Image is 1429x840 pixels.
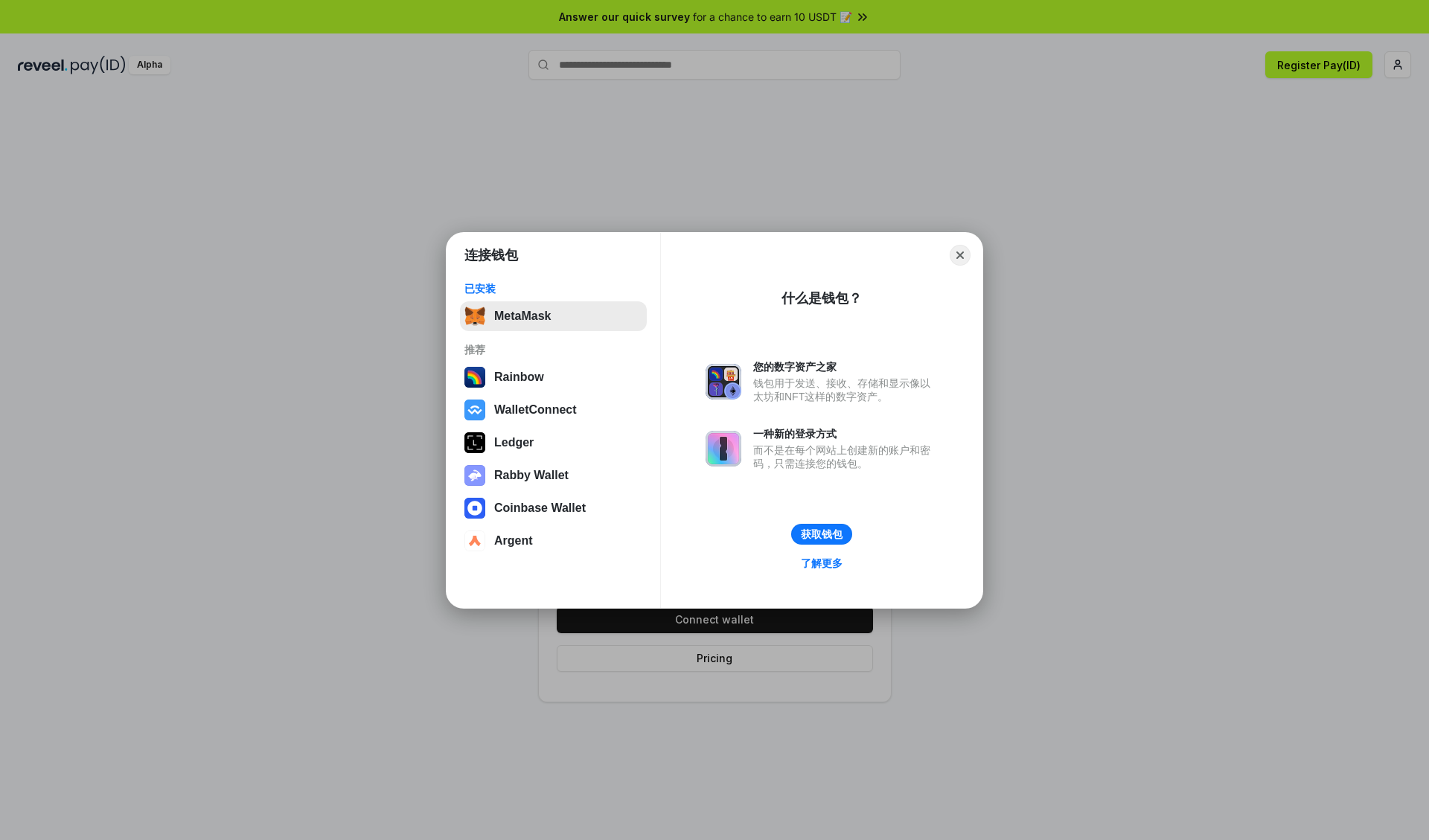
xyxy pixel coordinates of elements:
[494,469,569,482] div: Rabby Wallet
[464,465,485,486] img: svg+xml,%3Csvg%20xmlns%3D%22http%3A%2F%2Fwww.w3.org%2F2000%2Fsvg%22%20fill%3D%22none%22%20viewBox...
[464,282,642,295] div: 已安装
[494,501,586,515] div: Coinbase Wallet
[753,360,938,373] div: 您的数字资产之家
[494,436,534,449] div: Ledger
[791,524,852,545] button: 获取钱包
[464,367,485,388] img: svg+xml,%3Csvg%20width%3D%22120%22%20height%3D%22120%22%20viewBox%3D%220%200%20120%20120%22%20fil...
[460,395,647,425] button: WalletConnect
[464,432,485,453] img: svg+xml,%3Csvg%20xmlns%3D%22http%3A%2F%2Fwww.w3.org%2F2000%2Fsvg%22%20width%3D%2228%22%20height%3...
[781,289,862,307] div: 什么是钱包？
[494,534,533,548] div: Argent
[464,306,485,327] img: svg+xml,%3Csvg%20fill%3D%22none%22%20height%3D%2233%22%20viewBox%3D%220%200%2035%2033%22%20width%...
[706,431,741,467] img: svg+xml,%3Csvg%20xmlns%3D%22http%3A%2F%2Fwww.w3.org%2F2000%2Fsvg%22%20fill%3D%22none%22%20viewBox...
[801,528,843,541] div: 获取钱包
[464,246,518,264] h1: 连接钱包
[792,554,851,573] a: 了解更多
[753,427,938,440] div: 一种新的登录方式
[460,301,647,331] button: MetaMask
[494,310,551,323] div: MetaMask
[801,557,843,570] div: 了解更多
[464,343,642,356] div: 推荐
[706,364,741,400] img: svg+xml,%3Csvg%20xmlns%3D%22http%3A%2F%2Fwww.w3.org%2F2000%2Fsvg%22%20fill%3D%22none%22%20viewBox...
[464,498,485,519] img: svg+xml,%3Csvg%20width%3D%2228%22%20height%3D%2228%22%20viewBox%3D%220%200%2028%2028%22%20fill%3D...
[464,400,485,420] img: svg+xml,%3Csvg%20width%3D%2228%22%20height%3D%2228%22%20viewBox%3D%220%200%2028%2028%22%20fill%3D...
[753,443,938,470] div: 而不是在每个网站上创建新的账户和密码，只需连接您的钱包。
[460,493,647,523] button: Coinbase Wallet
[494,403,577,417] div: WalletConnect
[460,362,647,392] button: Rainbow
[460,461,647,490] button: Rabby Wallet
[950,245,971,266] button: Close
[494,371,544,384] div: Rainbow
[464,530,485,551] img: svg+xml,%3Csvg%20width%3D%2228%22%20height%3D%2228%22%20viewBox%3D%220%200%2028%2028%22%20fill%3D...
[460,526,647,556] button: Argent
[753,376,938,403] div: 钱包用于发送、接收、存储和显示像以太坊和NFT这样的数字资产。
[460,428,647,458] button: Ledger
